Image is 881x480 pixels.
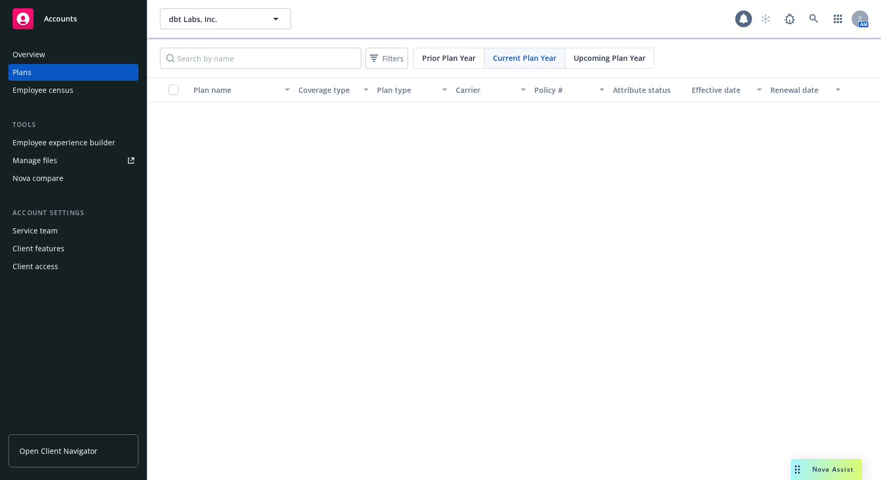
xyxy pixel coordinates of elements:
[8,152,138,169] a: Manage files
[366,48,408,69] button: Filters
[44,15,77,23] span: Accounts
[13,46,45,63] div: Overview
[13,170,63,187] div: Nova compare
[770,84,829,95] div: Renewal date
[8,134,138,151] a: Employee experience builder
[692,84,750,95] div: Effective date
[8,64,138,81] a: Plans
[766,77,845,102] button: Renewal date
[8,170,138,187] a: Nova compare
[803,8,824,29] a: Search
[160,48,361,69] input: Search by name
[13,152,57,169] div: Manage files
[298,84,357,95] div: Coverage type
[368,51,406,66] span: Filters
[456,84,514,95] div: Carrier
[294,77,373,102] button: Coverage type
[779,8,800,29] a: Report a Bug
[169,14,260,25] span: dbt Labs, Inc.
[493,52,556,63] span: Current Plan Year
[687,77,766,102] button: Effective date
[194,84,278,95] div: Plan name
[422,52,476,63] span: Prior Plan Year
[19,445,98,456] span: Open Client Navigator
[8,46,138,63] a: Overview
[382,53,404,64] span: Filters
[13,222,58,239] div: Service team
[13,258,58,275] div: Client access
[530,77,609,102] button: Policy #
[8,258,138,275] a: Client access
[613,84,683,95] div: Attribute status
[168,84,179,95] input: Select all
[755,8,776,29] a: Start snowing
[13,64,31,81] div: Plans
[534,84,593,95] div: Policy #
[8,240,138,257] a: Client features
[452,77,530,102] button: Carrier
[8,222,138,239] a: Service team
[609,77,687,102] button: Attribute status
[160,8,291,29] button: dbt Labs, Inc.
[574,52,646,63] span: Upcoming Plan Year
[373,77,452,102] button: Plan type
[8,4,138,34] a: Accounts
[189,77,294,102] button: Plan name
[828,8,848,29] a: Switch app
[8,208,138,218] div: Account settings
[791,459,862,480] button: Nova Assist
[13,134,115,151] div: Employee experience builder
[13,82,73,99] div: Employee census
[13,240,65,257] div: Client features
[8,120,138,130] div: Tools
[791,459,804,480] div: Drag to move
[812,465,854,474] span: Nova Assist
[8,82,138,99] a: Employee census
[377,84,436,95] div: Plan type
